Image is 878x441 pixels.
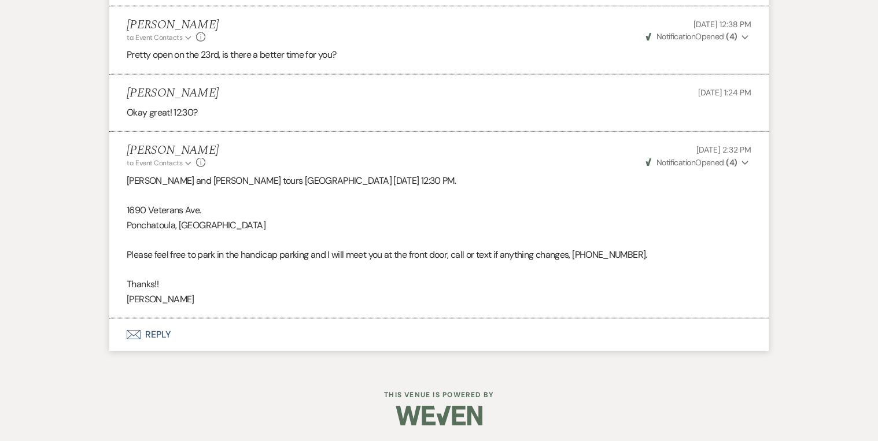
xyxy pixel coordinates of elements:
[127,86,219,101] h5: [PERSON_NAME]
[656,31,695,42] span: Notification
[127,47,751,62] p: Pretty open on the 23rd, is there a better time for you?
[127,203,751,218] p: 1690 Veterans Ave.
[127,158,193,168] button: to: Event Contacts
[127,173,751,188] p: [PERSON_NAME] and [PERSON_NAME] tours [GEOGRAPHIC_DATA] [DATE] 12:30 PM.
[644,31,751,43] button: NotificationOpened (4)
[698,87,751,98] span: [DATE] 1:24 PM
[696,144,751,155] span: [DATE] 2:32 PM
[693,19,751,29] span: [DATE] 12:38 PM
[127,32,193,43] button: to: Event Contacts
[127,33,182,42] span: to: Event Contacts
[726,157,737,168] strong: ( 4 )
[656,157,695,168] span: Notification
[645,31,737,42] span: Opened
[127,158,182,168] span: to: Event Contacts
[127,18,219,32] h5: [PERSON_NAME]
[109,318,769,351] button: Reply
[127,292,751,307] p: [PERSON_NAME]
[127,105,751,120] div: Okay great! 12:30?
[127,218,751,233] p: Ponchatoula, [GEOGRAPHIC_DATA]
[645,157,737,168] span: Opened
[127,143,219,158] h5: [PERSON_NAME]
[726,31,737,42] strong: ( 4 )
[396,395,482,436] img: Weven Logo
[127,277,751,292] p: Thanks!!
[127,247,751,262] p: Please feel free to park in the handicap parking and I will meet you at the front door, call or t...
[644,157,751,169] button: NotificationOpened (4)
